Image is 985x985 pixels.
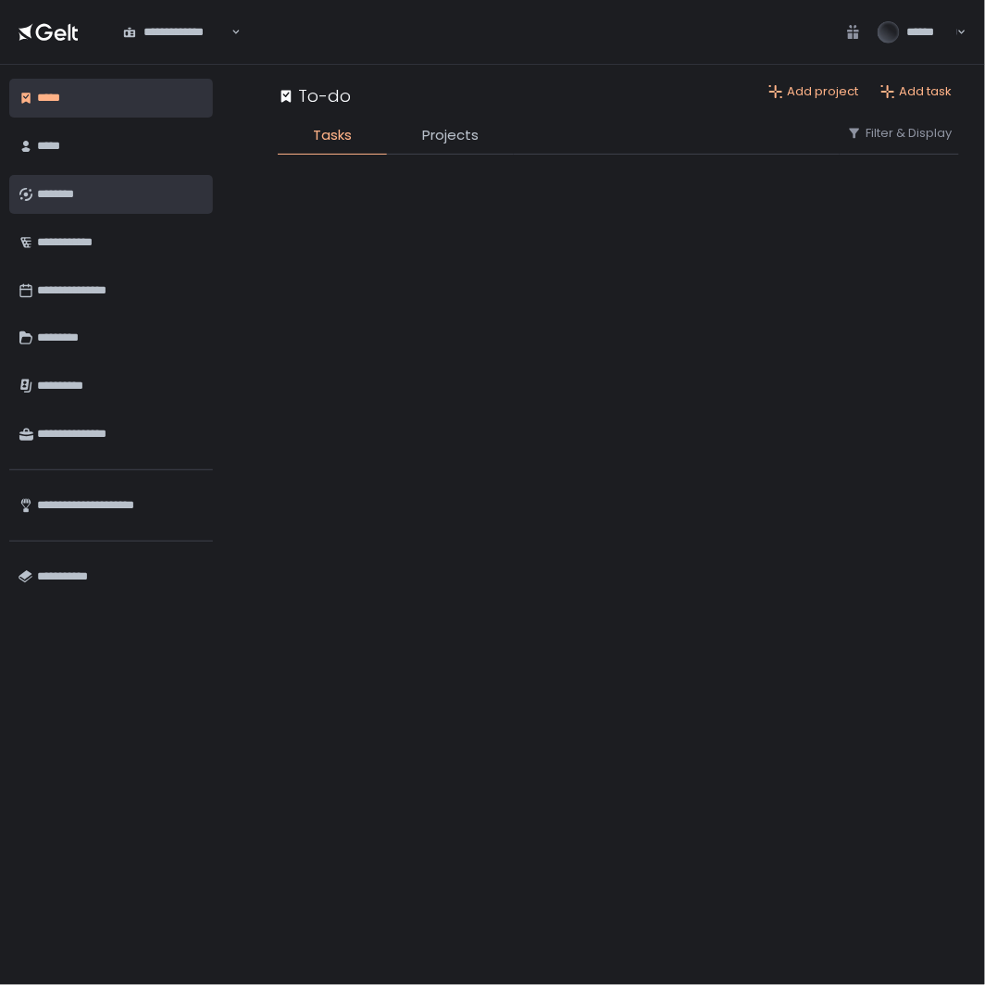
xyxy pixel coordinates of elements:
[422,125,479,146] span: Projects
[313,125,352,146] span: Tasks
[768,83,858,100] button: Add project
[229,23,230,42] input: Search for option
[880,83,952,100] button: Add task
[847,125,952,142] button: Filter & Display
[278,83,351,108] div: To-do
[111,12,241,51] div: Search for option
